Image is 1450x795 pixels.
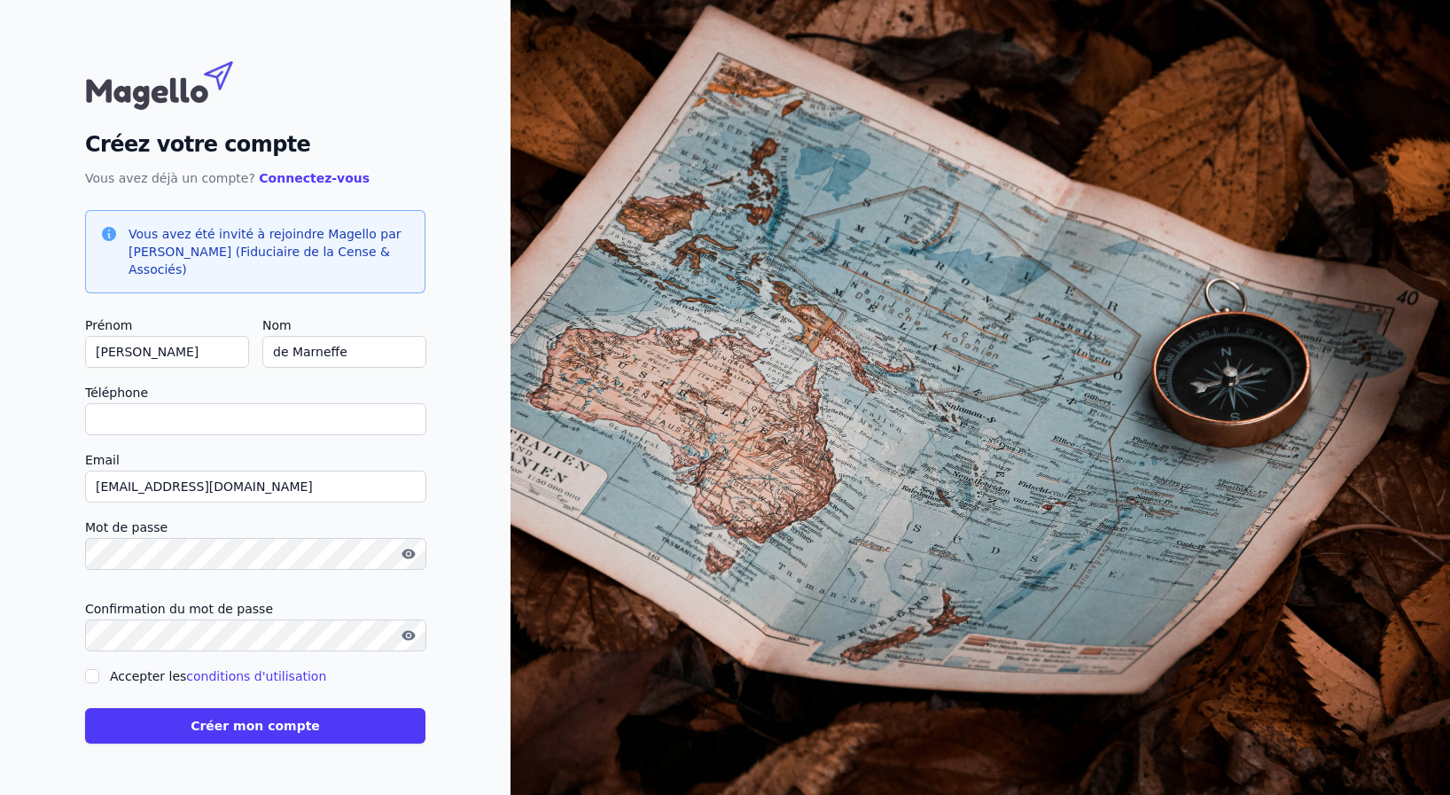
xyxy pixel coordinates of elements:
a: Connectez-vous [259,171,370,185]
label: Accepter les [110,669,326,683]
label: Mot de passe [85,517,425,538]
p: Vous avez déjà un compte? [85,168,425,189]
h2: Créez votre compte [85,129,425,160]
label: Téléphone [85,382,425,403]
h3: Vous avez été invité à rejoindre Magello par [PERSON_NAME] (Fiduciaire de la Cense & Associés) [129,225,410,278]
a: conditions d'utilisation [186,669,326,683]
label: Nom [262,315,425,336]
img: Magello [85,52,271,114]
label: Email [85,449,425,471]
button: Créer mon compte [85,708,425,744]
label: Prénom [85,315,248,336]
label: Confirmation du mot de passe [85,598,425,620]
